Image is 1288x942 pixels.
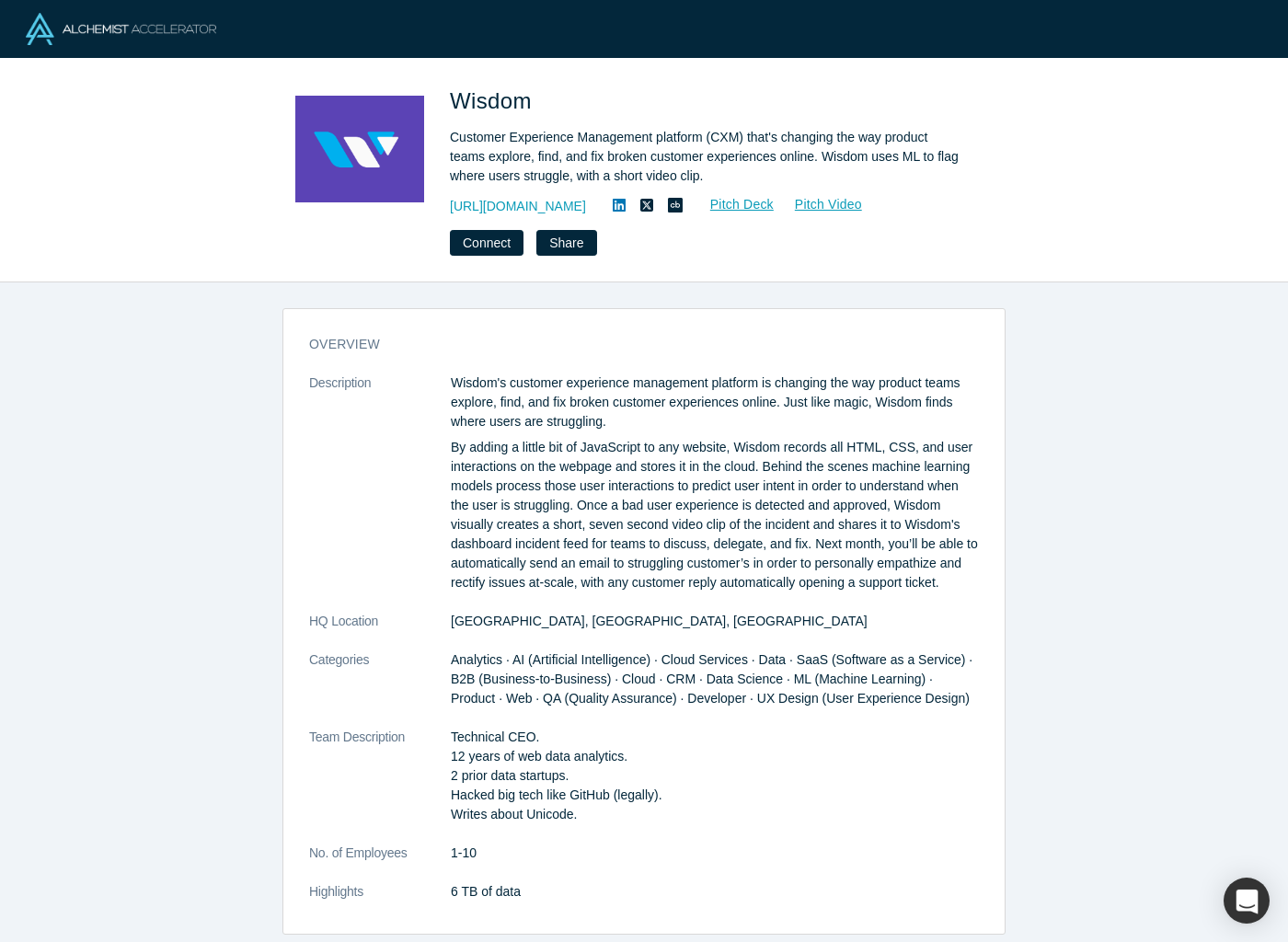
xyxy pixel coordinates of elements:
[309,335,953,354] h3: overview
[450,197,586,216] a: [URL][DOMAIN_NAME]
[775,194,863,215] a: Pitch Video
[309,728,451,844] dt: Team Description
[690,194,775,215] a: Pitch Deck
[450,88,538,113] span: Wisdom
[309,882,451,921] dt: Highlights
[536,230,596,256] button: Share
[451,438,979,592] p: By adding a little bit of JavaScript to any website, Wisdom records all HTML, CSS, and user inter...
[309,650,451,728] dt: Categories
[450,128,965,186] div: Customer Experience Management platform (CXM) that's changing the way product teams explore, find...
[451,373,979,431] p: Wisdom's customer experience management platform is changing the way product teams explore, find,...
[451,612,979,631] dd: [GEOGRAPHIC_DATA], [GEOGRAPHIC_DATA], [GEOGRAPHIC_DATA]
[451,882,979,902] p: 6 TB of data
[26,13,216,45] img: Alchemist Logo
[451,844,979,863] dd: 1-10
[309,844,451,882] dt: No. of Employees
[451,652,972,706] span: Analytics · AI (Artificial Intelligence) · Cloud Services · Data · SaaS (Software as a Service) ·...
[309,612,451,650] dt: HQ Location
[309,373,451,612] dt: Description
[295,85,424,213] img: Wisdom's Logo
[451,728,979,824] p: Technical CEO. 12 years of web data analytics. 2 prior data startups. Hacked big tech like GitHub...
[450,230,523,256] button: Connect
